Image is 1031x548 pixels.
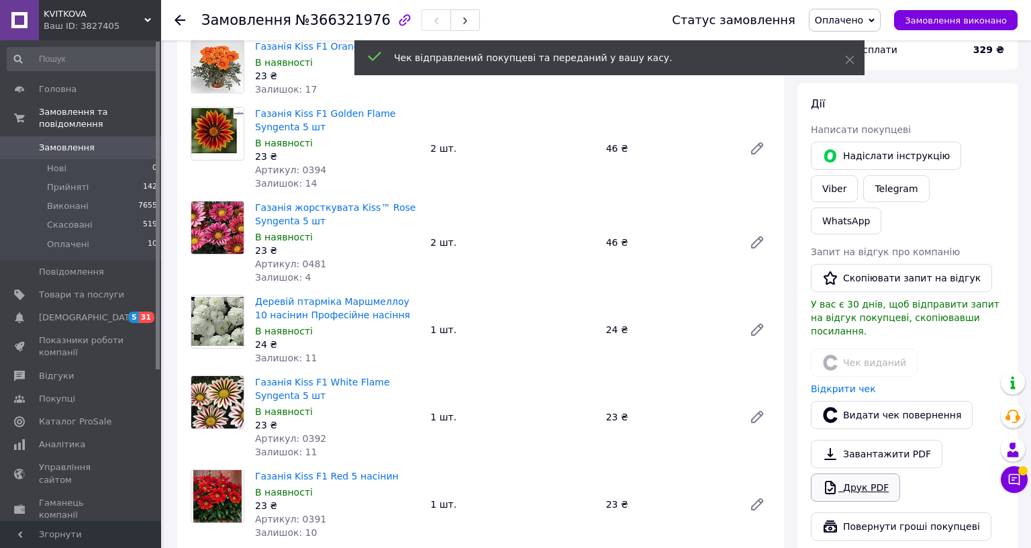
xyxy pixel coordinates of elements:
[255,69,420,83] div: 23 ₴
[255,447,317,457] span: Залишок: 11
[143,219,157,231] span: 519
[811,299,999,336] span: У вас є 30 днів, щоб відправити запит на відгук покупцеві, скопіювавши посилання.
[255,165,326,175] span: Артикул: 0394
[255,377,390,401] a: Газанія Kiss F1 White Flame Syngenta 5 шт
[744,491,771,518] a: Редагувати
[744,135,771,162] a: Редагувати
[601,139,738,158] div: 46 ₴
[255,202,415,226] a: Газанія жорсткувата Kiss™ Rose Syngenta 5 шт
[44,8,144,20] span: KVITKOVA
[255,41,415,52] a: Газанія Kiss F1 Orange 5 насінин
[255,138,313,148] span: В наявності
[394,51,812,64] div: Чек відправлений покупцеві та переданий у вашу касу.
[811,175,858,202] a: Viber
[863,175,929,202] a: Telegram
[128,312,139,323] span: 5
[148,238,157,250] span: 10
[601,495,738,514] div: 23 ₴
[255,353,317,363] span: Залишок: 11
[47,200,89,212] span: Виконані
[255,178,317,189] span: Залишок: 14
[255,338,420,351] div: 24 ₴
[191,376,244,428] img: Газанія Kiss F1 White Flame Syngenta 5 шт
[744,404,771,430] a: Редагувати
[811,124,911,135] span: Написати покупцеві
[191,201,244,254] img: Газанія жорсткувата Kiss™ Rose Syngenta 5 шт
[255,259,326,269] span: Артикул: 0481
[44,20,161,32] div: Ваш ID: 3827405
[138,200,157,212] span: 7655
[811,246,960,257] span: Запит на відгук про компанію
[255,406,313,417] span: В наявності
[143,181,157,193] span: 142
[191,40,244,93] img: Газанія Kiss F1 Orange 5 насінин
[811,142,961,170] button: Надіслати інструкцію
[811,208,881,234] a: WhatsApp
[811,97,825,110] span: Дії
[601,320,738,339] div: 24 ₴
[255,326,313,336] span: В наявності
[601,408,738,426] div: 23 ₴
[905,15,1007,26] span: Замовлення виконано
[811,440,942,468] a: Завантажити PDF
[7,47,158,71] input: Пошук
[193,470,242,522] img: Газанія Kiss F1 Red 5 насінин
[39,461,124,486] span: Управління сайтом
[1001,466,1028,493] button: Чат з покупцем
[39,334,124,359] span: Показники роботи компанії
[191,297,244,346] img: Деревій птарміка Маршмеллоу 10 насінин Професійне насіння
[255,57,313,68] span: В наявності
[191,108,244,158] img: Газанія Kiss F1 Golden Flame Syngenta 5 шт
[255,514,326,524] span: Артикул: 0391
[744,229,771,256] a: Редагувати
[39,289,124,301] span: Товари та послуги
[255,471,399,482] a: Газанія Kiss F1 Red 5 насінин
[47,163,66,175] span: Нові
[39,497,124,521] span: Гаманець компанії
[201,12,291,28] span: Замовлення
[39,106,161,130] span: Замовлення та повідомлення
[255,244,420,257] div: 23 ₴
[255,527,317,538] span: Залишок: 10
[152,163,157,175] span: 0
[672,13,795,27] div: Статус замовлення
[255,418,420,432] div: 23 ₴
[39,370,74,382] span: Відгуки
[815,15,863,26] span: Оплачено
[811,401,973,429] button: Видати чек повернення
[39,439,85,451] span: Аналітика
[39,83,77,95] span: Головна
[811,264,992,292] button: Скопіювати запит на відгук
[425,408,600,426] div: 1 шт.
[425,320,600,339] div: 1 шт.
[39,142,95,154] span: Замовлення
[39,266,104,278] span: Повідомлення
[255,487,313,498] span: В наявності
[811,383,876,394] a: Відкрити чек
[175,13,185,27] div: Повернутися назад
[744,316,771,343] a: Редагувати
[894,10,1018,30] button: Замовлення виконано
[39,416,111,428] span: Каталог ProSale
[139,312,154,323] span: 31
[47,238,89,250] span: Оплачені
[601,233,738,252] div: 46 ₴
[295,12,391,28] span: №366321976
[47,181,89,193] span: Прийняті
[425,233,600,252] div: 2 шт.
[811,512,991,541] button: Повернути гроші покупцеві
[973,44,1004,55] b: 329 ₴
[255,433,326,444] span: Артикул: 0392
[811,473,900,502] a: Друк PDF
[255,499,420,512] div: 23 ₴
[425,495,600,514] div: 1 шт.
[39,393,75,405] span: Покупці
[255,232,313,242] span: В наявності
[39,312,138,324] span: [DEMOGRAPHIC_DATA]
[425,139,600,158] div: 2 шт.
[255,108,395,132] a: Газанія Kiss F1 Golden Flame Syngenta 5 шт
[255,296,410,320] a: Деревій птарміка Маршмеллоу 10 насінин Професійне насіння
[255,272,311,283] span: Залишок: 4
[255,84,317,95] span: Залишок: 17
[47,219,93,231] span: Скасовані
